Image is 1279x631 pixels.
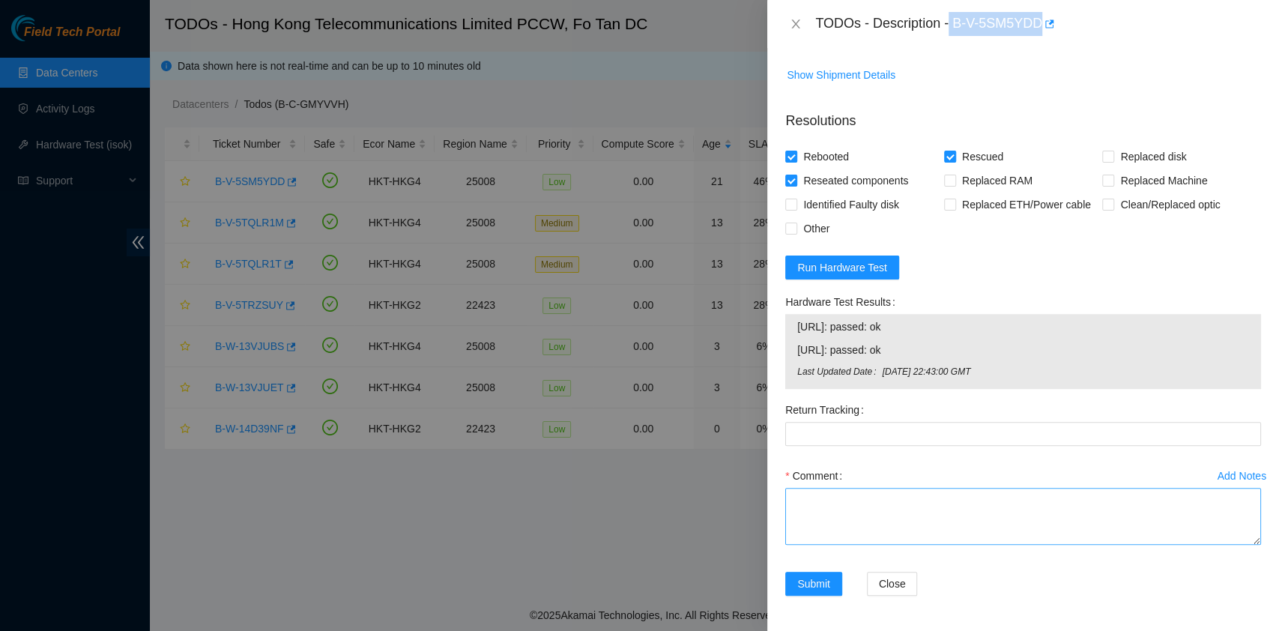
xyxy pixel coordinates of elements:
span: Close [879,576,906,592]
span: close [790,18,802,30]
p: Resolutions [785,99,1261,131]
label: Return Tracking [785,398,870,422]
button: Show Shipment Details [786,63,896,87]
span: Show Shipment Details [787,67,895,83]
span: Last Updated Date [797,365,882,379]
span: [DATE] 22:43:00 GMT [883,365,1249,379]
button: Run Hardware Test [785,256,899,280]
button: Submit [785,572,842,596]
span: Run Hardware Test [797,259,887,276]
span: Replaced Machine [1114,169,1213,193]
label: Hardware Test Results [785,290,901,314]
span: Other [797,217,835,241]
textarea: Comment [785,488,1261,545]
button: Add Notes [1217,464,1267,488]
span: Reseated components [797,169,914,193]
div: TODOs - Description - B-V-5SM5YDD [815,12,1261,36]
span: Clean/Replaced optic [1114,193,1226,217]
span: Rebooted [797,145,855,169]
button: Close [785,17,806,31]
span: Submit [797,576,830,592]
span: Replaced disk [1114,145,1192,169]
span: Replaced ETH/Power cable [956,193,1097,217]
input: Return Tracking [785,422,1261,446]
span: Rescued [956,145,1009,169]
span: Identified Faulty disk [797,193,905,217]
span: [URL]: passed: ok [797,318,1249,335]
span: Replaced RAM [956,169,1038,193]
label: Comment [785,464,848,488]
button: Close [867,572,918,596]
span: [URL]: passed: ok [797,342,1249,358]
div: Add Notes [1218,471,1266,481]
